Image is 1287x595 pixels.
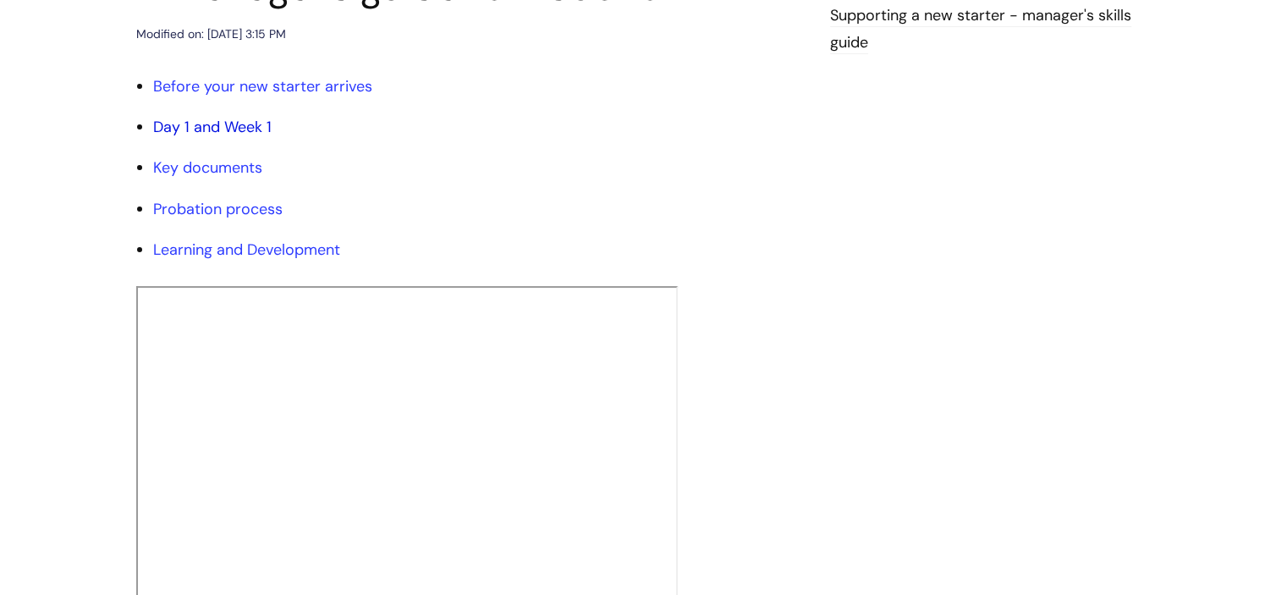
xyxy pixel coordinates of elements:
[153,117,272,137] a: Day 1 and Week 1
[153,240,340,260] a: Learning and Development
[153,76,372,96] a: Before your new starter arrives
[830,5,1131,54] a: Supporting a new starter - manager's skills guide
[136,24,286,45] div: Modified on: [DATE] 3:15 PM
[153,157,262,178] a: Key documents
[153,199,283,219] a: Probation process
